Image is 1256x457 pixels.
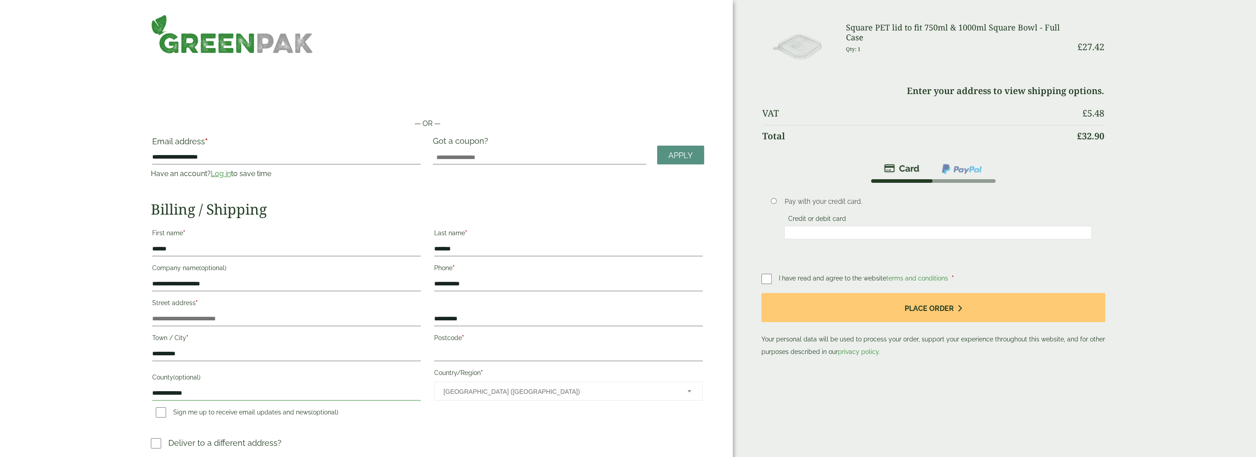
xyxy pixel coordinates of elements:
p: Deliver to a different address? [168,437,282,449]
abbr: required [196,299,198,306]
h2: Billing / Shipping [151,201,704,218]
span: Country/Region [434,382,703,401]
span: £ [1077,130,1082,142]
th: VAT [762,103,1071,124]
span: Apply [668,151,693,160]
abbr: required [952,275,954,282]
span: I have read and agree to the website [779,275,950,282]
a: privacy policy [838,348,879,355]
span: £ [1082,107,1087,119]
p: Pay with your credit card. [784,197,1091,207]
abbr: required [462,334,464,341]
label: Company name [152,262,421,277]
abbr: required [183,229,185,237]
label: Sign me up to receive email updates and news [152,409,342,418]
a: Apply [657,146,704,165]
span: (optional) [199,264,226,272]
label: Postcode [434,332,703,347]
abbr: required [481,369,483,376]
label: Town / City [152,332,421,347]
td: Enter your address to view shipping options. [762,80,1104,102]
span: £ [1077,41,1082,53]
p: — OR — [151,118,704,129]
img: GreenPak Supplies [151,14,314,54]
span: (optional) [173,374,201,381]
button: Place order [761,293,1105,322]
label: Phone [434,262,703,277]
iframe: Secure card payment input frame [787,228,1089,237]
a: terms and conditions [886,275,948,282]
bdi: 5.48 [1082,107,1104,119]
img: stripe.png [884,163,919,174]
h3: Square PET lid to fit 750ml & 1000ml Square Bowl - Full Case [846,23,1071,42]
p: Have an account? to save time [151,168,422,179]
img: ppcp-gateway.png [941,163,983,175]
small: Qty: 1 [846,46,861,52]
abbr: required [465,229,467,237]
th: Total [762,125,1071,147]
p: Your personal data will be used to process your order, support your experience throughout this we... [761,293,1105,358]
label: Got a coupon? [433,136,492,150]
label: County [152,371,421,386]
input: Sign me up to receive email updates and news(optional) [156,407,166,418]
label: Credit or debit card [784,215,849,225]
abbr: required [453,264,455,272]
label: Street address [152,297,421,312]
span: United Kingdom (UK) [444,382,675,401]
bdi: 27.42 [1077,41,1104,53]
label: First name [152,227,421,242]
label: Last name [434,227,703,242]
bdi: 32.90 [1077,130,1104,142]
span: (optional) [311,409,338,416]
a: Log in [211,169,231,178]
abbr: required [205,137,208,146]
label: Country/Region [434,366,703,382]
iframe: Secure payment button frame [151,90,704,108]
abbr: required [186,334,188,341]
label: Email address [152,138,421,150]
